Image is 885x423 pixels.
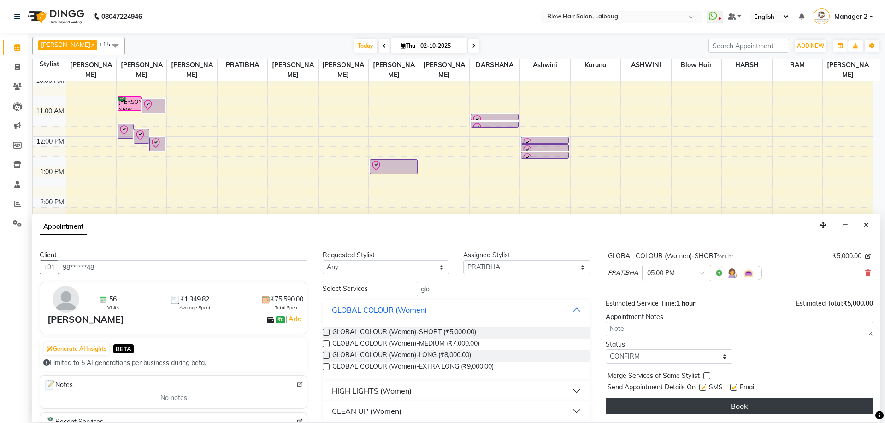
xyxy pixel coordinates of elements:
[418,39,464,53] input: 2025-10-02
[814,8,830,24] img: Manager 2
[38,197,66,207] div: 2:00 PM
[398,42,418,49] span: Thu
[672,59,721,71] span: Blow Hair
[332,327,476,339] span: GLOBAL COLOUR (Women)-SHORT (₹5,000.00)
[59,260,307,274] input: Search by Name/Mobile/Email/Code
[326,382,586,399] button: HIGH LIGHTS (Women)
[463,250,590,260] div: Assigned Stylist
[113,344,134,353] span: BETA
[107,304,119,311] span: Visits
[332,385,412,396] div: HIGH LIGHTS (Women)
[167,59,217,81] span: [PERSON_NAME]
[33,59,66,69] div: Stylist
[521,137,568,143] div: [PERSON_NAME] NEW, TK07, 12:00 PM-12:15 PM, Full Arms Waxing
[24,4,87,29] img: logo
[571,59,620,71] span: karuna
[608,382,696,394] span: Send Appointment Details On
[117,59,166,81] span: [PERSON_NAME]
[150,137,165,151] div: [PERSON_NAME] [DATE], TK01, 12:00 PM-12:30 PM, HAIR CUT (Men)-CREATIVE STYLE DIRECTOR
[44,379,73,391] span: Notes
[417,282,590,296] input: Search by service name
[323,250,449,260] div: Requested Stylist
[708,39,789,53] input: Search Appointment
[34,76,66,86] div: 10:00 AM
[38,167,66,177] div: 1:00 PM
[142,99,165,113] div: [PERSON_NAME], TK05, 10:45 AM-11:15 AM, HAIR CUT (Men)-SENIOR STYLIST
[370,160,417,174] div: WAKING, TK09, 12:45 PM-01:15 PM, HAIR CUT (Men)-CREATIVE STYLE DIRECTOR
[160,393,187,403] span: No notes
[709,382,723,394] span: SMS
[860,218,873,232] button: Close
[332,304,427,315] div: GLOBAL COLOUR (Women)
[316,284,409,294] div: Select Services
[521,145,568,151] div: [PERSON_NAME] NEW, TK07, 12:15 PM-12:30 PM, Under Arms Waxing
[471,122,518,127] div: [PERSON_NAME] [DATE], TK08, 11:30 AM-11:40 AM, THREADING (Women)-UPPERLIPS
[796,299,843,307] span: Estimated Total:
[40,219,87,235] span: Appointment
[724,253,733,260] span: 1 hr
[332,350,471,362] span: GLOBAL COLOUR (Women)-LONG (₹8,000.00)
[722,59,772,71] span: HARSH
[369,59,419,81] span: [PERSON_NAME]
[823,59,873,81] span: [PERSON_NAME]
[717,253,733,260] small: for
[287,313,303,324] a: Add
[275,304,299,311] span: Total Spent
[35,137,66,146] div: 12:00 PM
[332,406,401,417] div: CLEAN UP (Women)
[470,59,519,71] span: DARSHANA
[832,251,861,261] span: ₹5,000.00
[520,59,570,71] span: Ashwini
[66,59,116,81] span: [PERSON_NAME]
[843,299,873,307] span: ₹5,000.00
[354,39,377,53] span: Today
[773,59,822,71] span: RAM
[471,114,518,120] div: [PERSON_NAME] [DATE], TK08, 11:15 AM-11:25 AM, THREADING (Women)-EYEBROWS
[621,59,671,71] span: ASHWINI
[218,59,267,71] span: PRATIBHA
[99,41,117,48] span: +15
[41,41,90,48] span: [PERSON_NAME]
[319,59,368,81] span: [PERSON_NAME]
[326,301,586,318] button: GLOBAL COLOUR (Women)
[795,40,826,52] button: ADD NEW
[834,12,867,22] span: Manager 2
[326,403,586,419] button: CLEAN UP (Women)
[285,313,303,324] span: |
[179,304,211,311] span: Average Spent
[271,295,303,304] span: ₹75,590.00
[180,295,209,304] span: ₹1,349.82
[268,59,318,81] span: [PERSON_NAME]
[797,42,824,49] span: ADD NEW
[606,312,873,322] div: Appointment Notes
[606,299,676,307] span: Estimated Service Time:
[134,129,149,143] div: [PERSON_NAME], TK06, 11:45 AM-12:15 PM, HAIR CUT (Men)-[PERSON_NAME] TRIM / SHAVE
[608,371,700,382] span: Merge Services of Same Stylist
[332,362,494,373] span: GLOBAL COLOUR (Women)-EXTRA LONG (₹9,000.00)
[419,59,469,81] span: [PERSON_NAME]
[606,340,732,349] div: Status
[521,152,568,158] div: [PERSON_NAME] NEW, TK07, 12:30 PM-12:45 PM, Full Legs Waxing
[47,313,124,326] div: [PERSON_NAME]
[676,299,695,307] span: 1 hour
[43,358,304,368] div: Limited to 5 AI generations per business during beta.
[34,106,66,116] div: 11:00 AM
[118,124,133,138] div: [PERSON_NAME], TK06, 11:35 AM-12:05 PM, HAIR CUT (Men)-CREATIVE STYLE DIRECTOR
[726,267,737,278] img: Hairdresser.png
[118,97,141,110] div: [PERSON_NAME] NEW, TK02, 10:40 AM-11:10 AM, HAIR CUT (Men)-[PERSON_NAME] TRIM / SHAVE
[101,4,142,29] b: 08047224946
[740,382,755,394] span: Email
[40,260,59,274] button: +91
[606,398,873,414] button: Book
[40,250,307,260] div: Client
[44,342,109,355] button: Generate AI Insights
[865,254,871,259] i: Edit price
[743,267,754,278] img: Interior.png
[53,286,79,313] img: avatar
[608,268,638,278] span: PRATIBHA
[109,295,117,304] span: 56
[332,339,479,350] span: GLOBAL COLOUR (Women)-MEDIUM (₹7,000.00)
[90,41,94,48] a: x
[608,251,733,261] div: GLOBAL COLOUR (Women)-SHORT
[276,316,285,324] span: ₹0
